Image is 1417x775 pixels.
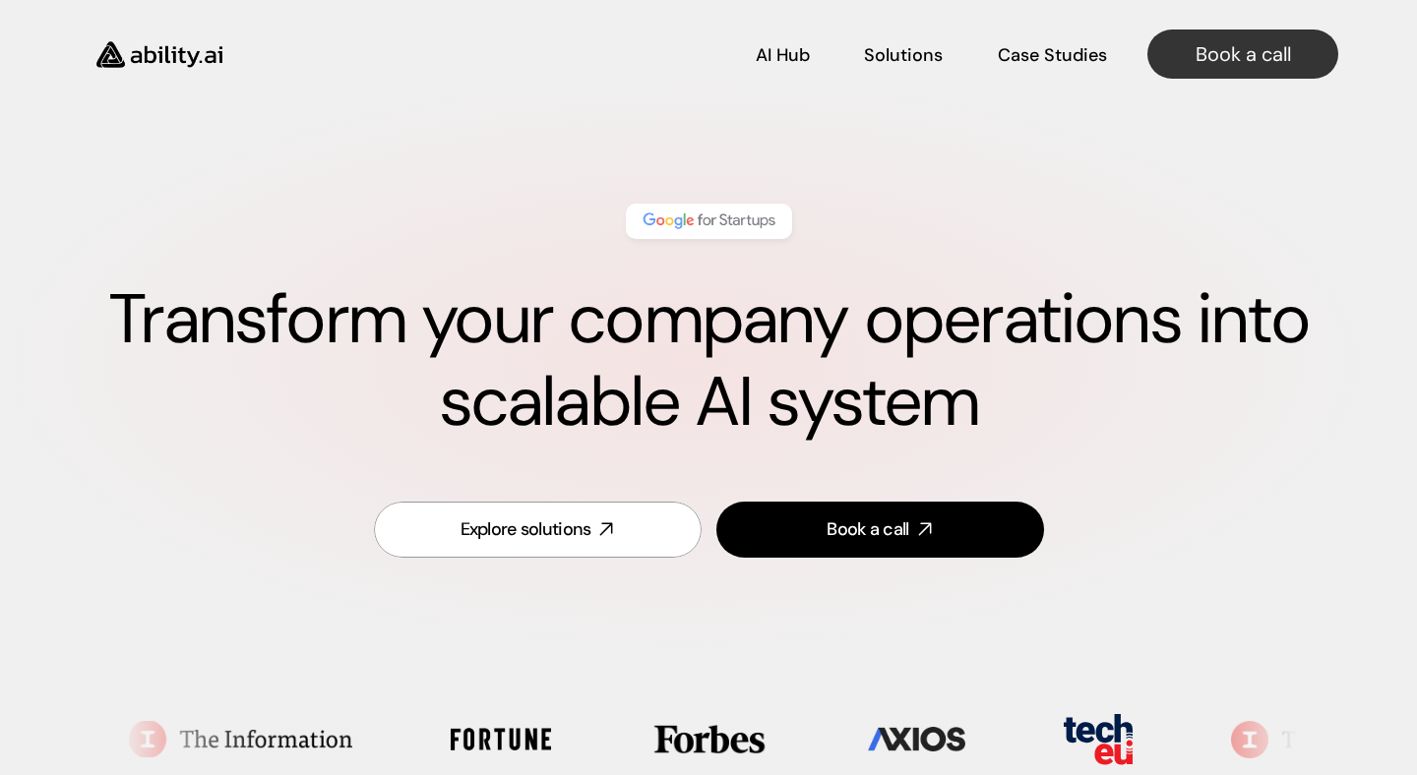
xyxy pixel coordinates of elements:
a: Book a call [716,502,1044,558]
div: Explore solutions [461,517,591,542]
a: Solutions [864,37,943,72]
p: Solutions [864,43,943,68]
a: Case Studies [997,37,1108,72]
p: Book a call [1196,40,1291,68]
a: Explore solutions [374,502,702,558]
p: AI Hub [756,43,810,68]
a: AI Hub [756,37,810,72]
a: Book a call [1147,30,1338,79]
p: Case Studies [998,43,1107,68]
h1: Transform your company operations into scalable AI system [79,278,1338,444]
nav: Main navigation [250,30,1338,79]
div: Book a call [827,517,908,542]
